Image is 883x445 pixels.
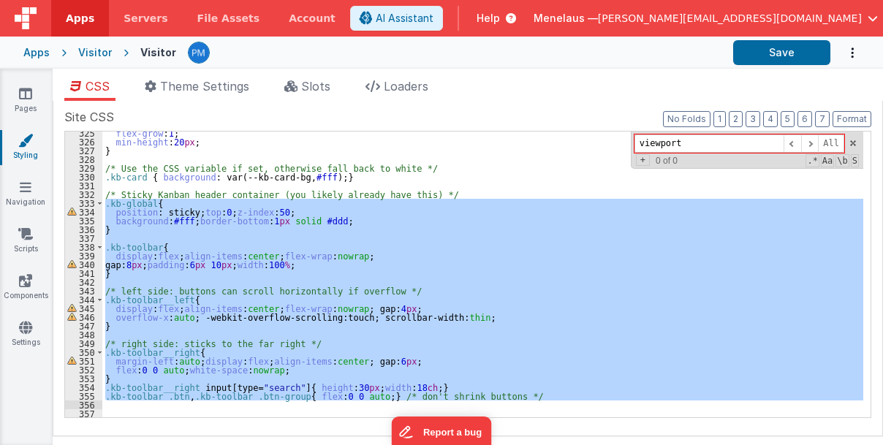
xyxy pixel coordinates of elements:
[821,154,834,167] span: CaseSensitive Search
[65,146,102,155] div: 327
[86,79,110,94] span: CSS
[477,11,500,26] span: Help
[65,400,102,409] div: 356
[384,79,428,94] span: Loaders
[65,234,102,243] div: 337
[140,45,176,60] div: Visitor
[64,108,114,126] span: Site CSS
[65,392,102,400] div: 355
[851,154,859,167] span: Search In Selection
[65,216,102,225] div: 335
[650,156,683,166] span: 0 of 0
[65,322,102,330] div: 347
[65,251,102,260] div: 339
[733,40,830,65] button: Save
[534,11,598,26] span: Menelaus —
[65,243,102,251] div: 338
[65,383,102,392] div: 354
[65,304,102,313] div: 345
[65,199,102,208] div: 333
[124,11,167,26] span: Servers
[815,111,830,127] button: 7
[797,111,812,127] button: 6
[634,134,784,153] input: Search for
[65,348,102,357] div: 350
[746,111,760,127] button: 3
[65,155,102,164] div: 328
[160,79,249,94] span: Theme Settings
[78,45,112,60] div: Visitor
[636,154,650,166] span: Toggel Replace mode
[835,154,849,167] span: Whole Word Search
[65,190,102,199] div: 332
[830,38,860,68] button: Options
[197,11,260,26] span: File Assets
[65,164,102,172] div: 329
[663,111,710,127] button: No Folds
[65,409,102,418] div: 357
[65,357,102,365] div: 351
[65,137,102,146] div: 326
[65,313,102,322] div: 346
[301,79,330,94] span: Slots
[713,111,726,127] button: 1
[65,208,102,216] div: 334
[23,45,50,60] div: Apps
[65,181,102,190] div: 331
[833,111,871,127] button: Format
[65,330,102,339] div: 348
[65,374,102,383] div: 353
[65,365,102,374] div: 352
[763,111,778,127] button: 4
[65,278,102,286] div: 342
[66,11,94,26] span: Apps
[781,111,795,127] button: 5
[65,295,102,304] div: 344
[376,11,433,26] span: AI Assistant
[818,134,844,153] span: Alt-Enter
[65,286,102,295] div: 343
[534,11,878,26] button: Menelaus — [PERSON_NAME][EMAIL_ADDRESS][DOMAIN_NAME]
[65,260,102,269] div: 340
[65,172,102,181] div: 330
[65,225,102,234] div: 336
[65,339,102,348] div: 349
[350,6,443,31] button: AI Assistant
[729,111,743,127] button: 2
[65,129,102,137] div: 325
[65,269,102,278] div: 341
[189,42,209,63] img: a12ed5ba5769bda9d2665f51d2850528
[598,11,862,26] span: [PERSON_NAME][EMAIL_ADDRESS][DOMAIN_NAME]
[806,154,819,167] span: RegExp Search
